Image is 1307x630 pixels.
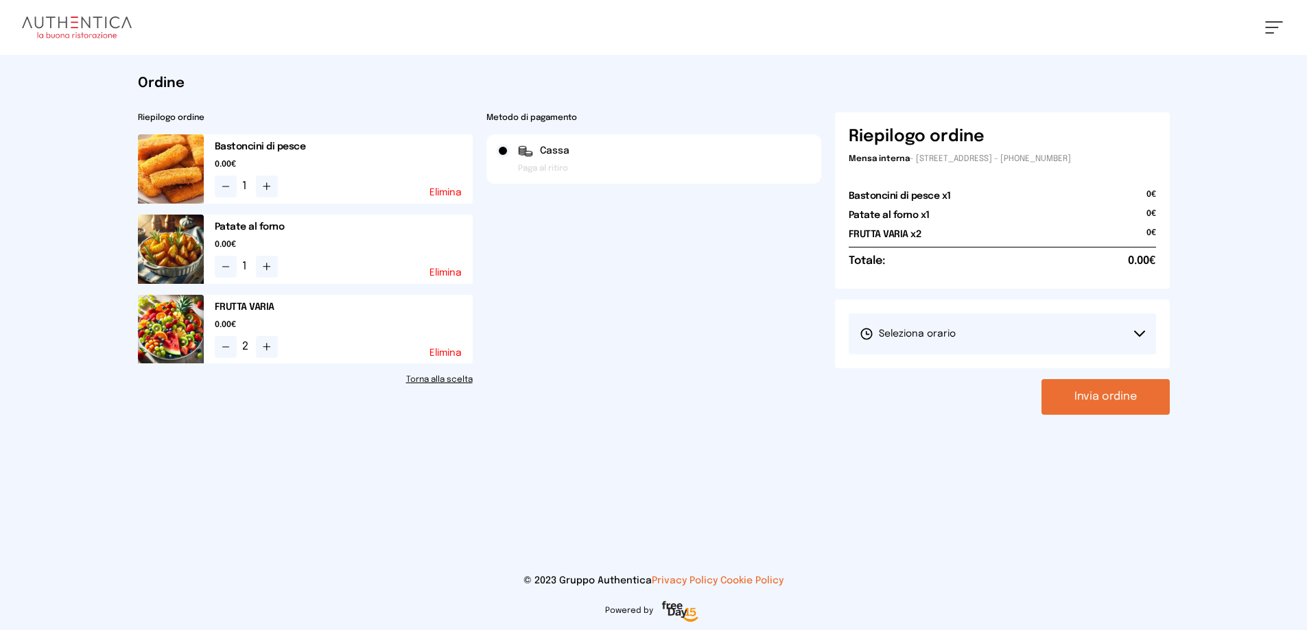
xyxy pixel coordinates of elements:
[138,295,204,364] img: media
[1041,379,1170,415] button: Invia ordine
[849,253,885,269] h6: Totale:
[849,313,1156,354] button: Seleziona orario
[215,159,473,170] span: 0.00€
[860,327,956,341] span: Seleziona orario
[138,74,1170,93] h1: Ordine
[1146,208,1156,228] span: 0€
[605,605,653,616] span: Powered by
[22,574,1285,587] p: © 2023 Gruppo Authentica
[652,576,718,585] a: Privacy Policy
[138,134,204,204] img: media
[242,258,250,275] span: 1
[215,220,473,234] h2: Patate al forno
[518,163,568,174] span: Paga al ritiro
[215,319,473,330] span: 0.00€
[540,144,569,158] span: Cassa
[215,300,473,314] h2: FRUTTA VARIA
[659,598,702,626] img: logo-freeday.3e08031.png
[849,154,1156,165] p: - [STREET_ADDRESS] - [PHONE_NUMBER]
[138,374,473,385] a: Torna alla scelta
[215,140,473,154] h2: Bastoncini di pesce
[429,188,462,197] button: Elimina
[429,268,462,278] button: Elimina
[22,16,132,38] img: logo.8f33a47.png
[215,239,473,250] span: 0.00€
[1128,253,1156,269] span: 0.00€
[849,228,921,241] h2: FRUTTA VARIA x2
[849,126,985,148] h6: Riepilogo ordine
[849,155,910,163] span: Mensa interna
[429,348,462,358] button: Elimina
[1146,189,1156,208] span: 0€
[486,112,821,123] h2: Metodo di pagamento
[849,189,951,203] h2: Bastoncini di pesce x1
[138,112,473,123] h2: Riepilogo ordine
[720,576,784,585] a: Cookie Policy
[849,208,930,222] h2: Patate al forno x1
[138,215,204,284] img: media
[1146,228,1156,247] span: 0€
[242,178,250,195] span: 1
[242,339,250,355] span: 2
